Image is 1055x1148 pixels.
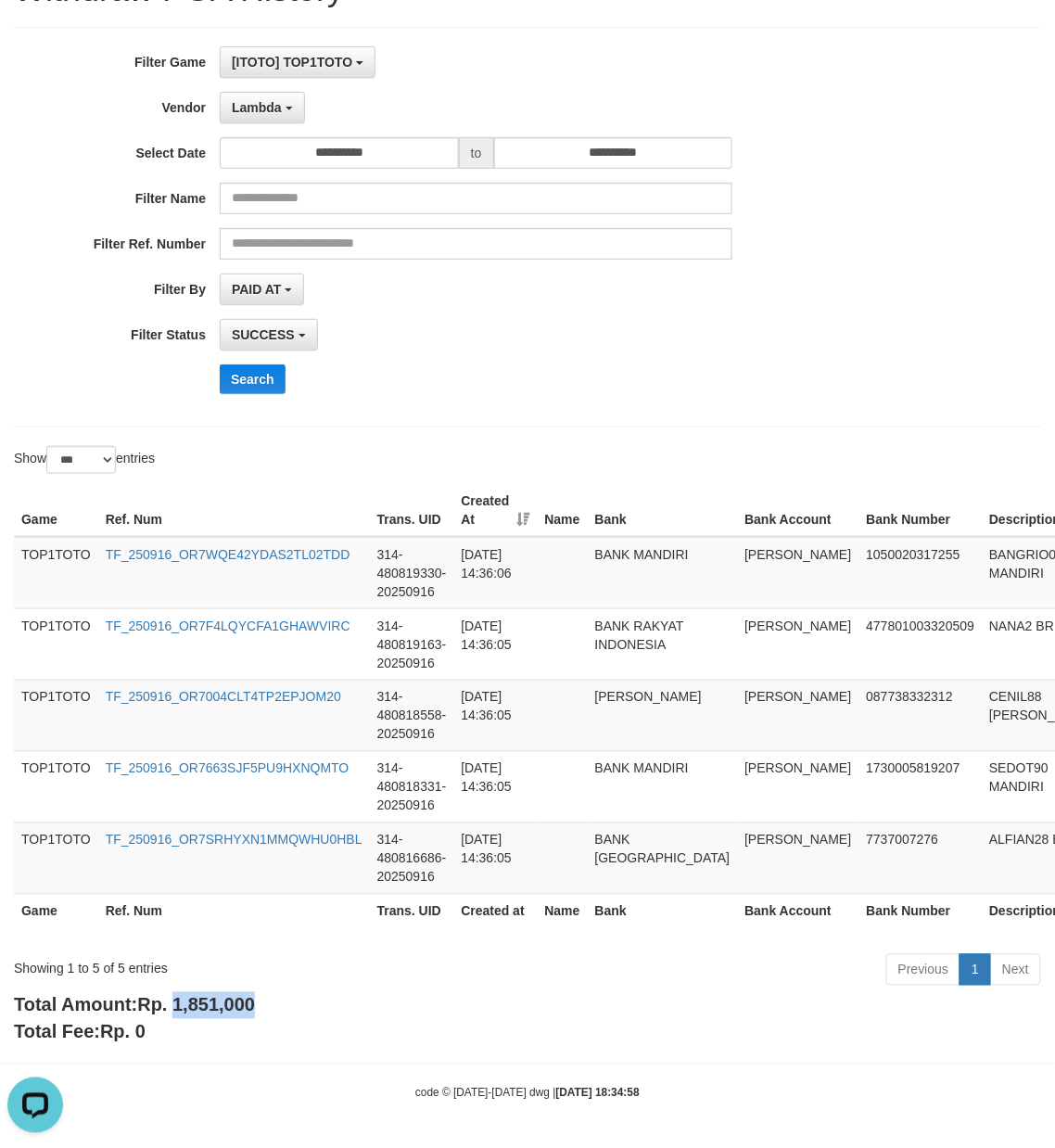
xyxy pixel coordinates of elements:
span: Rp. 1,851,000 [137,995,255,1015]
a: TF_250916_OR7SRHYXN1MMQWHU0HBL [106,833,362,848]
th: Game [14,894,98,947]
td: [DATE] 14:36:05 [453,823,537,894]
button: [ITOTO] TOP1TOTO [220,46,375,78]
td: 314-480818331-20250916 [370,751,454,823]
td: [DATE] 14:36:05 [453,608,537,680]
td: [DATE] 14:36:05 [453,680,537,751]
span: [ITOTO] TOP1TOTO [232,55,352,70]
button: Search [220,364,286,394]
td: [PERSON_NAME] [737,751,858,823]
td: TOP1TOTO [14,537,98,609]
td: 477801003320509 [859,608,983,680]
td: BANK MANDIRI [588,751,738,823]
td: [PERSON_NAME] [737,823,858,894]
th: Created at [453,894,537,947]
td: [PERSON_NAME] [737,680,858,751]
td: BANK MANDIRI [588,537,738,609]
th: Ref. Num [98,484,370,537]
span: to [459,137,494,169]
small: code © [DATE]-[DATE] dwg | [415,1087,640,1100]
td: [DATE] 14:36:05 [453,751,537,823]
a: TF_250916_OR7663SJF5PU9HXNQMTO [106,761,350,776]
a: TF_250916_OR7F4LQYCFA1GHAWVIRC [106,619,350,633]
td: 314-480819330-20250916 [370,537,454,609]
button: PAID AT [220,274,304,305]
strong: [DATE] 18:34:58 [556,1087,640,1100]
span: Lambda [232,100,282,115]
th: Bank [588,484,738,537]
td: TOP1TOTO [14,608,98,680]
th: Name [538,894,588,947]
span: SUCCESS [232,327,295,342]
td: 314-480818558-20250916 [370,680,454,751]
div: Showing 1 to 5 of 5 entries [14,952,426,978]
td: [DATE] 14:36:06 [453,537,537,609]
td: [PERSON_NAME] [737,537,858,609]
span: Rp. 0 [100,1022,146,1042]
th: Name [538,484,588,537]
td: 087738332312 [859,680,983,751]
button: SUCCESS [220,319,318,351]
td: TOP1TOTO [14,680,98,751]
td: 314-480816686-20250916 [370,823,454,894]
a: TF_250916_OR7004CLT4TP2EPJOM20 [106,690,341,705]
label: Show entries [14,446,155,474]
td: 314-480819163-20250916 [370,608,454,680]
button: Open LiveChat chat widget [7,7,63,63]
td: 1730005819207 [859,751,983,823]
td: [PERSON_NAME] [588,680,738,751]
th: Trans. UID [370,894,454,947]
th: Bank [588,894,738,947]
td: TOP1TOTO [14,751,98,823]
td: BANK RAKYAT INDONESIA [588,608,738,680]
th: Game [14,484,98,537]
b: Total Fee: [14,1022,146,1042]
th: Created At: activate to sort column ascending [453,484,537,537]
a: Next [990,954,1041,986]
th: Bank Number [859,894,983,947]
a: TF_250916_OR7WQE42YDAS2TL02TDD [106,547,350,562]
a: 1 [960,954,991,986]
td: 7737007276 [859,823,983,894]
th: Bank Account [737,894,858,947]
th: Bank Number [859,484,983,537]
select: Showentries [46,446,116,474]
td: 1050020317255 [859,537,983,609]
a: Previous [886,954,960,986]
th: Bank Account [737,484,858,537]
button: Lambda [220,92,305,123]
td: TOP1TOTO [14,823,98,894]
th: Ref. Num [98,894,370,947]
span: PAID AT [232,282,281,297]
td: BANK [GEOGRAPHIC_DATA] [588,823,738,894]
b: Total Amount: [14,995,255,1015]
th: Trans. UID [370,484,454,537]
td: [PERSON_NAME] [737,608,858,680]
